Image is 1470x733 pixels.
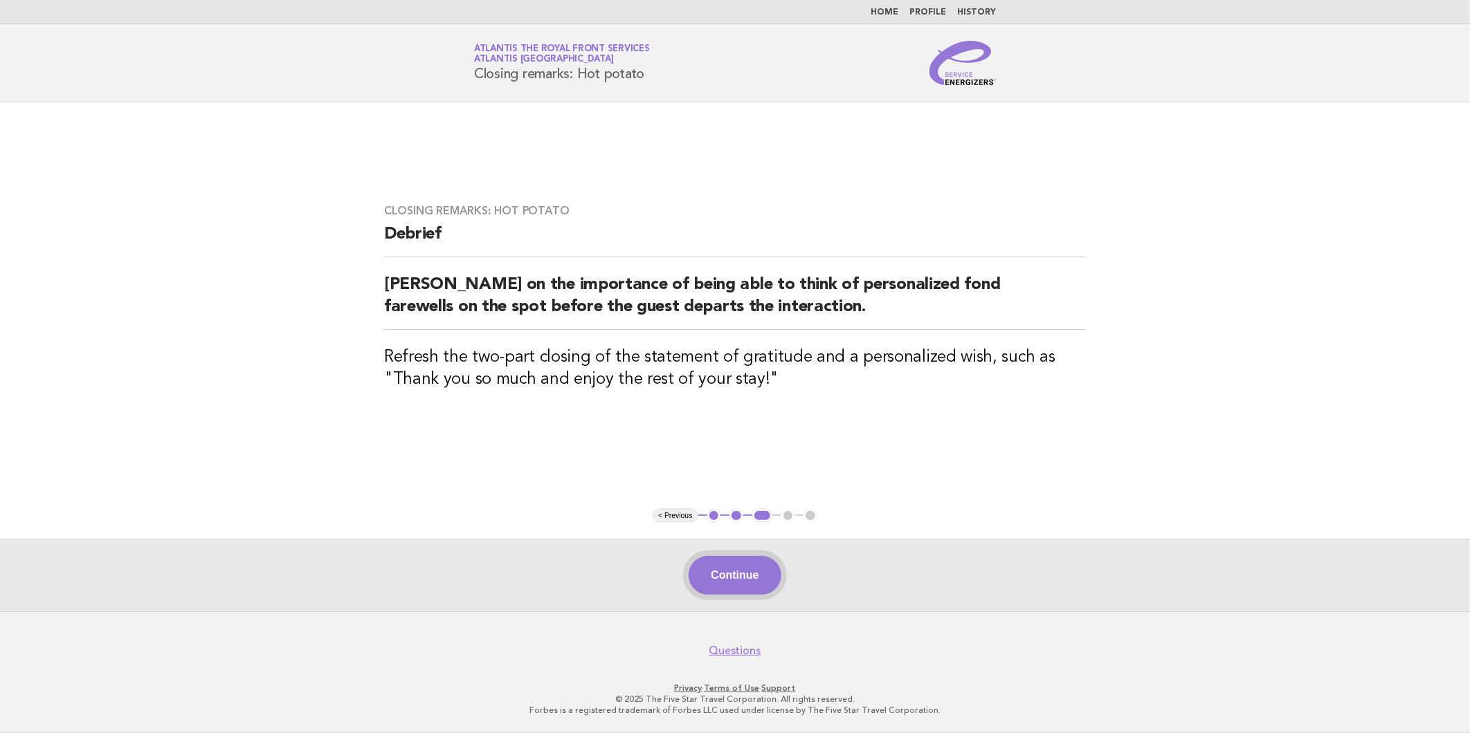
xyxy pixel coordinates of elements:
button: Continue [689,556,781,595]
a: Profile [909,8,946,17]
p: · · [311,683,1159,694]
a: History [957,8,996,17]
p: Forbes is a registered trademark of Forbes LLC used under license by The Five Star Travel Corpora... [311,705,1159,716]
h3: Closing remarks: Hot potato [384,204,1086,218]
a: Home [871,8,898,17]
a: Terms of Use [705,683,760,693]
a: Privacy [675,683,702,693]
h2: [PERSON_NAME] on the importance of being able to think of personalized fond farewells on the spot... [384,274,1086,330]
h3: Refresh the two-part closing of the statement of gratitude and a personalized wish, such as "Than... [384,346,1086,391]
h2: Debrief [384,223,1086,257]
a: Atlantis The Royal Front ServicesAtlantis [GEOGRAPHIC_DATA] [474,44,650,64]
a: Questions [709,644,761,658]
h1: Closing remarks: Hot potato [474,45,650,81]
p: © 2025 The Five Star Travel Corporation. All rights reserved. [311,694,1159,705]
button: 2 [729,509,743,523]
img: Service Energizers [929,41,996,85]
button: < Previous [653,509,698,523]
button: 1 [707,509,721,523]
button: 3 [752,509,772,523]
a: Support [762,683,796,693]
span: Atlantis [GEOGRAPHIC_DATA] [474,55,614,64]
